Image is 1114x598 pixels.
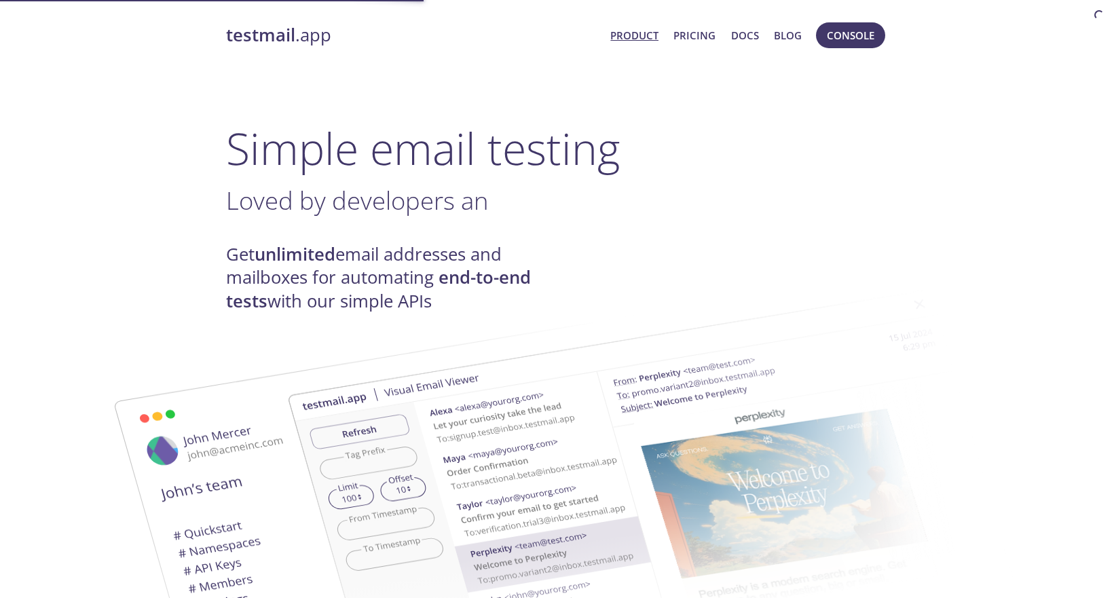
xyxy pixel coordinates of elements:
[226,183,488,217] span: Loved by developers an
[255,242,335,266] strong: unlimited
[226,122,889,174] h1: Simple email testing
[827,26,874,44] span: Console
[226,243,557,313] h4: Get email addresses and mailboxes for automating with our simple APIs
[610,26,658,44] a: Product
[226,24,600,47] a: testmail.app
[226,265,531,312] strong: end-to-end tests
[226,23,295,47] strong: testmail
[673,26,716,44] a: Pricing
[731,26,759,44] a: Docs
[816,22,885,48] button: Console
[774,26,802,44] a: Blog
